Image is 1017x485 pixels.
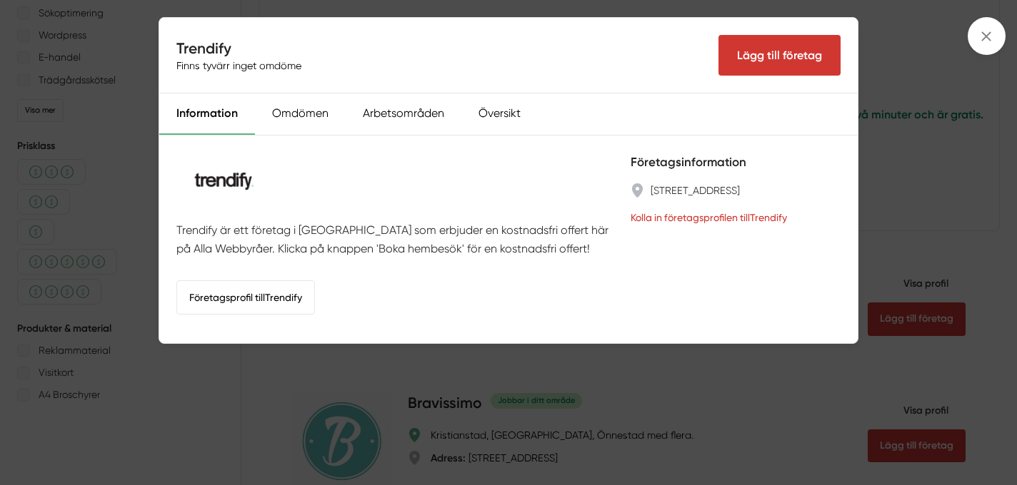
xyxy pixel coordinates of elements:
div: Översikt [461,93,538,135]
: Lägg till företag [718,35,841,76]
a: Kolla in företagsprofilen tillTrendify [631,210,787,225]
h4: Trendify [176,38,307,58]
a: [STREET_ADDRESS] [651,183,740,198]
div: Arbetsområden [346,93,461,135]
div: Information [159,93,255,135]
span: Finns tyvärr inget omdöme [176,58,301,73]
img: Trendify logotyp [176,153,268,210]
h5: Företagsinformation [631,153,841,172]
div: Omdömen [255,93,346,135]
p: Trendify är ett företag i [GEOGRAPHIC_DATA] som erbjuder en kostnadsfri offert här på Alla Webbyr... [176,221,613,257]
a: Företagsprofil tillTrendify [176,280,315,315]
